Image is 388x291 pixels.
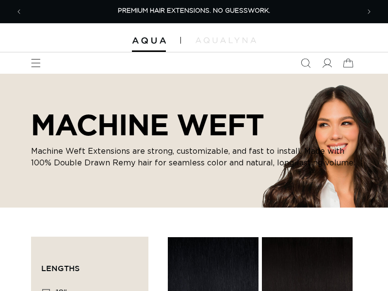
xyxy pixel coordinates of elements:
[118,8,270,14] span: PREMIUM HAIR EXTENSIONS. NO GUESSWORK.
[8,1,30,22] button: Previous announcement
[358,1,380,22] button: Next announcement
[31,108,357,142] h2: MACHINE WEFT
[195,37,256,43] img: aqualyna.com
[41,247,138,282] summary: Lengths (0 selected)
[41,264,80,273] span: Lengths
[132,37,166,44] img: Aqua Hair Extensions
[31,145,357,169] p: Machine Weft Extensions are strong, customizable, and fast to install. Made with 100% Double Draw...
[295,52,316,74] summary: Search
[25,52,47,74] summary: Menu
